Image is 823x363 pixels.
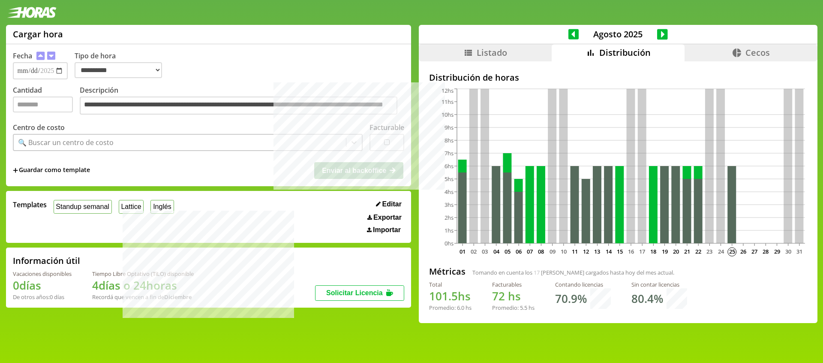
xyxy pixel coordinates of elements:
div: De otros años: 0 días [13,293,72,301]
text: 15 [616,248,622,255]
div: Tiempo Libre Optativo (TiLO) disponible [92,270,194,278]
h1: hs [429,288,472,304]
div: 🔍 Buscar un centro de costo [18,138,114,147]
div: Promedio: hs [492,304,535,312]
tspan: 2hs [445,214,454,221]
tspan: 1hs [445,227,454,234]
text: 11 [572,248,578,255]
span: 5.5 [520,304,527,312]
b: Diciembre [164,293,192,301]
text: 31 [796,248,802,255]
span: 6.0 [457,304,464,312]
text: 24 [718,248,724,255]
span: Templates [13,200,47,209]
h2: Información útil [13,255,80,266]
text: 22 [695,248,701,255]
tspan: 9hs [445,124,454,131]
text: 06 [516,248,522,255]
button: Editar [373,200,404,209]
button: Standup semanal [54,200,112,213]
div: Sin contar licencias [631,281,687,288]
div: Contando licencias [555,281,611,288]
button: Lattice [119,200,144,213]
text: 05 [504,248,510,255]
text: 26 [740,248,746,255]
text: 29 [774,248,780,255]
h1: hs [492,288,535,304]
label: Descripción [80,85,404,117]
text: 02 [471,248,477,255]
span: Exportar [373,214,402,221]
text: 03 [482,248,488,255]
div: Promedio: hs [429,304,472,312]
tspan: 12hs [442,87,454,94]
text: 25 [729,248,735,255]
text: 19 [661,248,667,255]
span: 72 [492,288,505,304]
div: Vacaciones disponibles [13,270,72,278]
text: 08 [538,248,544,255]
text: 01 [460,248,466,255]
h1: 70.9 % [555,291,587,306]
h2: Distribución de horas [429,72,807,83]
text: 14 [605,248,612,255]
span: Editar [382,200,402,208]
h1: 0 días [13,278,72,293]
h1: Cargar hora [13,28,63,40]
input: Cantidad [13,97,73,112]
tspan: 6hs [445,162,454,170]
text: 27 [751,248,757,255]
tspan: 0hs [445,239,454,247]
textarea: Descripción [80,97,397,115]
span: Solicitar Licencia [326,289,383,296]
text: 10 [560,248,566,255]
text: 13 [594,248,600,255]
label: Tipo de hora [75,51,169,79]
label: Facturable [369,123,404,132]
label: Cantidad [13,85,80,117]
div: Total [429,281,472,288]
label: Fecha [13,51,32,60]
tspan: 11hs [442,98,454,106]
h1: 4 días o 24 horas [92,278,194,293]
img: logotipo [7,7,57,18]
button: Exportar [365,213,404,222]
tspan: 3hs [445,201,454,209]
div: Recordá que vencen a fin de [92,293,194,301]
span: 17 [534,269,540,276]
text: 18 [650,248,656,255]
button: Solicitar Licencia [315,285,404,301]
button: Inglés [150,200,174,213]
span: Listado [477,47,507,58]
h1: 80.4 % [631,291,663,306]
text: 30 [785,248,791,255]
span: Distribución [599,47,651,58]
tspan: 10hs [442,111,454,118]
tspan: 8hs [445,136,454,144]
tspan: 5hs [445,175,454,183]
span: Tomando en cuenta los [PERSON_NAME] cargados hasta hoy del mes actual. [472,269,674,276]
text: 04 [493,248,499,255]
text: 28 [763,248,769,255]
text: 12 [583,248,589,255]
text: 07 [527,248,533,255]
div: Facturables [492,281,535,288]
span: Agosto 2025 [579,28,657,40]
text: 09 [549,248,555,255]
span: 101.5 [429,288,458,304]
text: 21 [684,248,690,255]
text: 17 [639,248,645,255]
span: Importar [373,226,401,234]
tspan: 7hs [445,149,454,157]
text: 20 [673,248,679,255]
text: 23 [706,248,712,255]
label: Centro de costo [13,123,65,132]
text: 16 [628,248,634,255]
span: + [13,166,18,175]
h2: Métricas [429,266,466,277]
span: +Guardar como template [13,166,90,175]
select: Tipo de hora [75,62,162,78]
span: Cecos [745,47,770,58]
tspan: 4hs [445,188,454,196]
